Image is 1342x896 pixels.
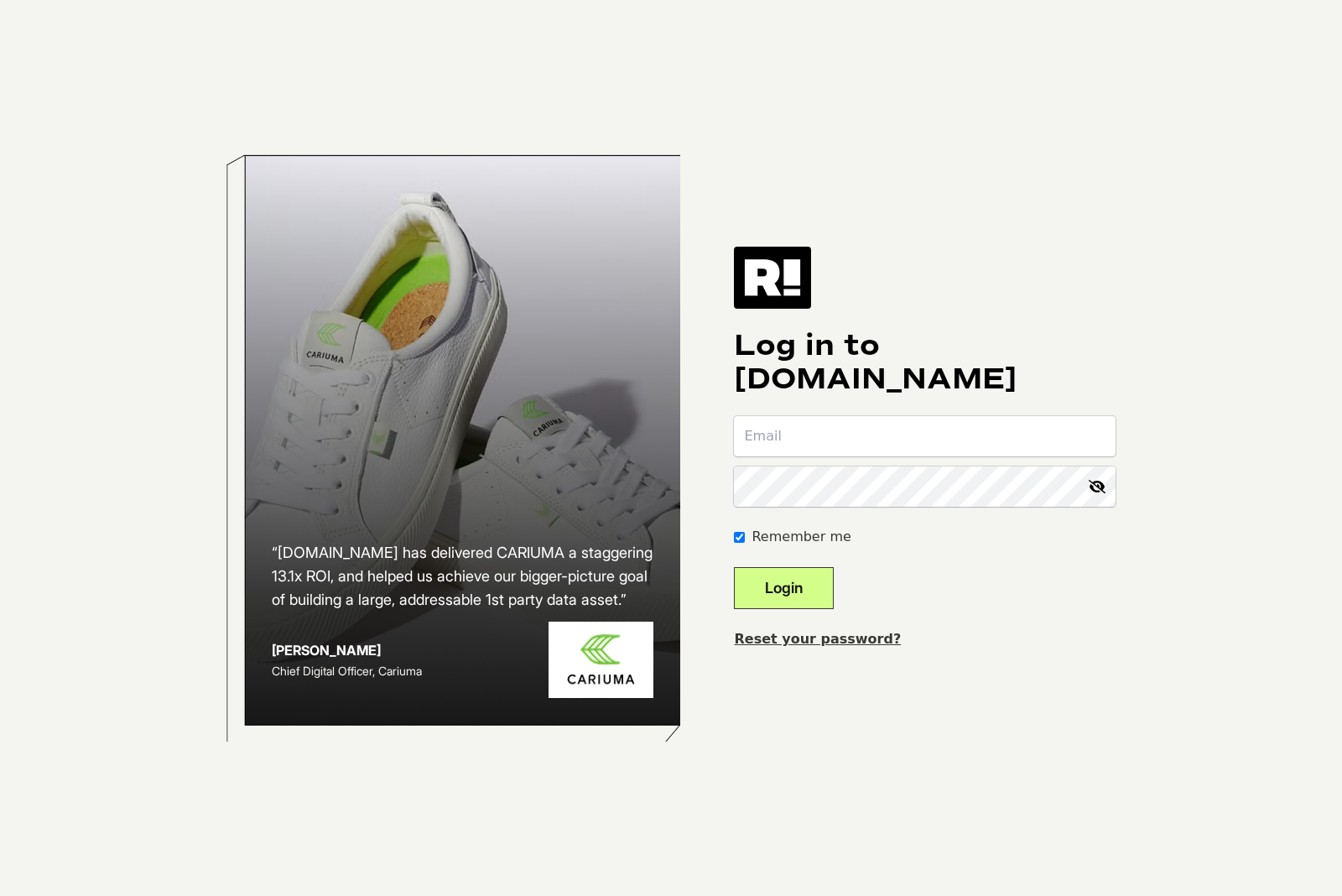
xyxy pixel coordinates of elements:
h2: “[DOMAIN_NAME] has delivered CARIUMA a staggering 13.1x ROI, and helped us achieve our bigger-pic... [272,541,654,612]
img: Retention.com [734,247,811,309]
strong: [PERSON_NAME] [272,642,381,659]
h1: Log in to [DOMAIN_NAME] [734,329,1116,396]
img: Cariuma [549,622,653,698]
a: Reset your password? [734,631,901,647]
span: Chief Digital Officer, Cariuma [272,664,422,678]
button: Login [734,567,834,609]
input: Email [734,416,1116,456]
label: Remember me [752,527,850,547]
